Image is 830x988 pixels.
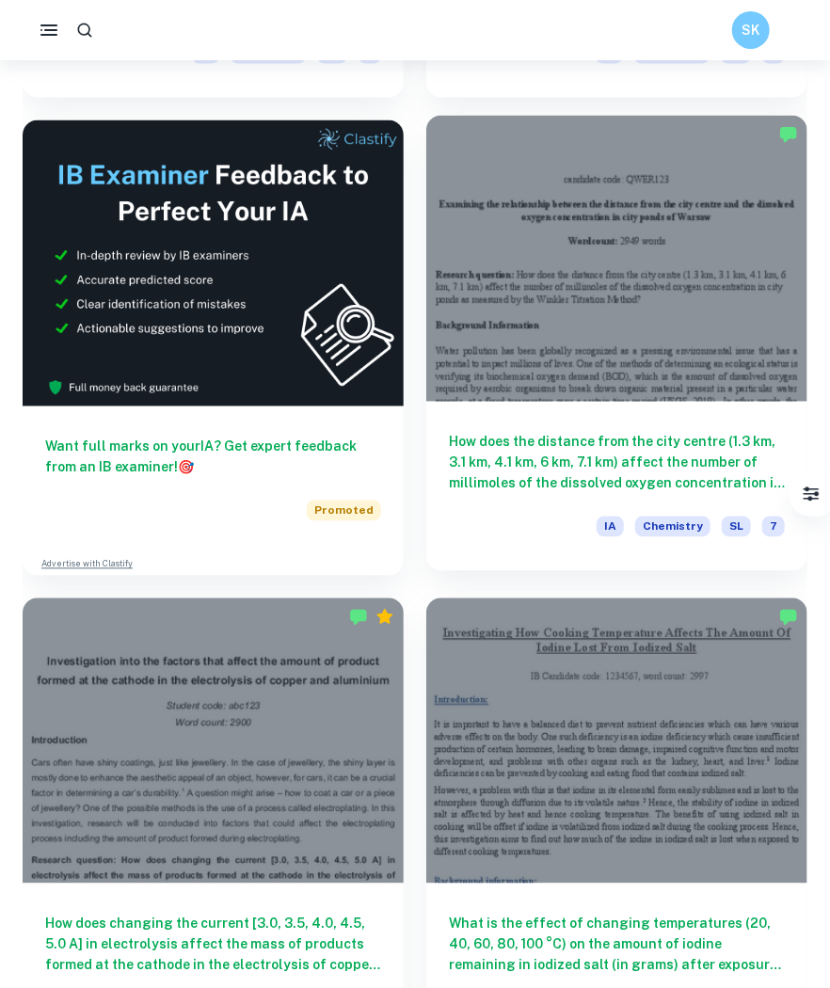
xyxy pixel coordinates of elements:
[178,460,194,475] span: 🎯
[779,125,798,144] img: Marked
[792,475,830,513] button: Filter
[449,432,785,494] h6: How does the distance from the city centre (1.3 km, 3.1 km, 4.1 km, 6 km, 7.1 km) affect the numb...
[779,608,798,627] img: Marked
[426,120,807,576] a: How does the distance from the city centre (1.3 km, 3.1 km, 4.1 km, 6 km, 7.1 km) affect the numb...
[597,517,624,537] span: IA
[45,437,381,478] h6: Want full marks on your IA ? Get expert feedback from an IB examiner!
[741,20,762,40] h6: SK
[635,517,710,537] span: Chemistry
[41,558,133,571] a: Advertise with Clastify
[23,120,404,576] a: Want full marks on yourIA? Get expert feedback from an IB examiner!PromotedAdvertise with Clastify
[307,501,381,521] span: Promoted
[449,914,785,976] h6: What is the effect of changing temperatures (20, 40, 60, 80, 100 °C) on the amount of iodine rema...
[23,120,404,406] img: Thumbnail
[762,517,785,537] span: 7
[722,517,751,537] span: SL
[349,608,368,627] img: Marked
[45,914,381,976] h6: How does changing the current [3.0, 3.5, 4.0, 4.5, 5.0 A] in electrolysis affect the mass of prod...
[375,608,394,627] div: Premium
[732,11,770,49] button: SK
